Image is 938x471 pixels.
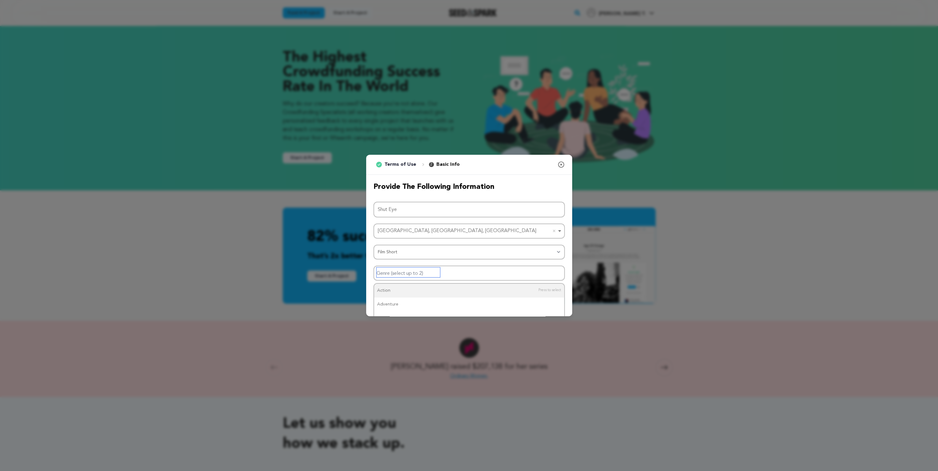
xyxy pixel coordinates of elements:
[374,298,564,311] div: Adventure
[374,284,564,298] div: Action
[385,161,416,168] p: Terms of Use
[374,311,564,325] div: Animation
[436,161,460,168] p: Basic Info
[377,267,440,277] input: Genre (select up to 2)
[373,202,565,217] input: Project Name
[378,227,557,235] div: [GEOGRAPHIC_DATA], [GEOGRAPHIC_DATA], [GEOGRAPHIC_DATA]
[551,228,557,234] button: Remove item: 'ChIJLwPMoJm1RIYRetVp1EtGm10'
[373,182,565,192] h2: Provide the following information
[429,162,434,167] span: 2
